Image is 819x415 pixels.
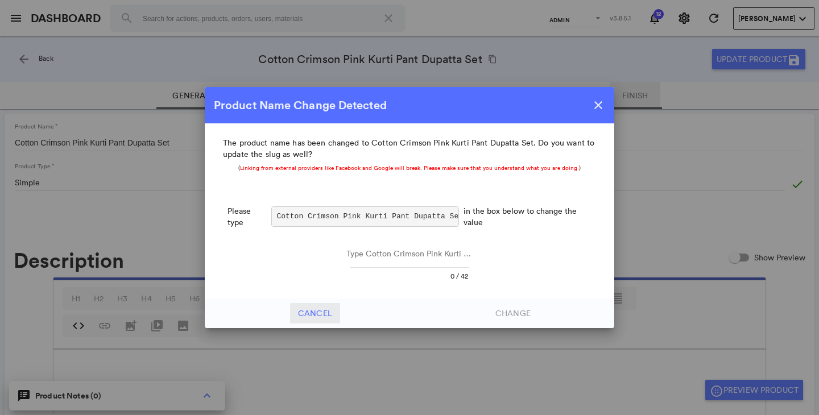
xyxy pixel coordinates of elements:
h2: Product Name Change Detected [214,99,387,111]
button: Close dialog [587,94,610,117]
button: Change [488,303,538,323]
md-dialog: The product name ... [205,87,614,328]
input: Type Cotton Crimson Pink Kurti Pant Dupatta Set [350,251,469,268]
span: Linking from external providers like Facebook and Google will break. Please make sure that you un... [240,164,579,172]
span: Please type [223,201,271,233]
span: in the box below to change the value [459,201,596,233]
span: The product name has been changed to Cotton Crimson Pink Kurti Pant Dupatta Set. Do you want to u... [223,137,596,160]
pre: Cotton Crimson Pink Kurti Pant Dupatta Set [271,206,458,227]
md-icon: Close dialog [591,98,605,112]
button: Cancel [290,303,340,323]
p: ( ) [238,164,581,172]
div: 0 / 42 [450,268,469,280]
